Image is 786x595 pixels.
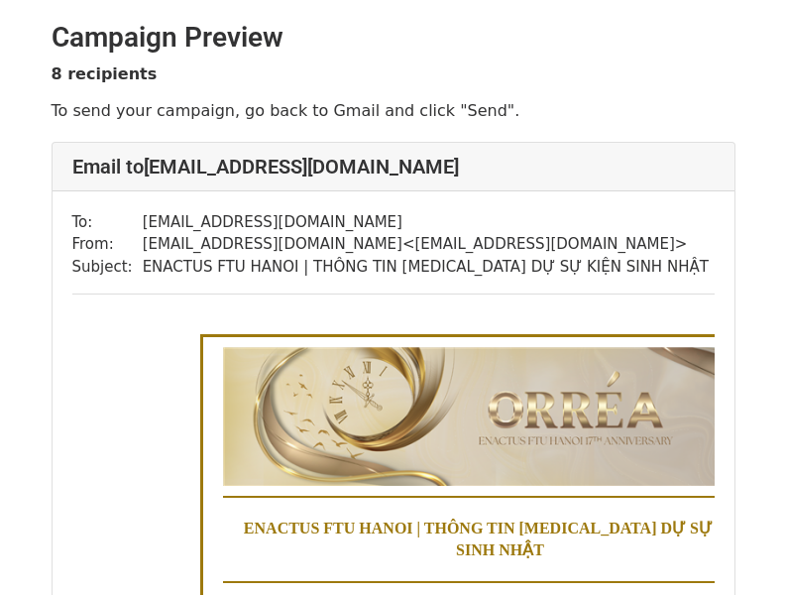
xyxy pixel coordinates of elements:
strong: ENACTUS FTU HANOI | THÔNG TIN [MEDICAL_DATA] DỰ SỰ KIỆN SINH NHẬT [244,520,756,558]
p: To send your campaign, go back to Gmail and click "Send". [52,100,735,121]
h4: Email to [EMAIL_ADDRESS][DOMAIN_NAME] [72,155,715,178]
td: [EMAIL_ADDRESS][DOMAIN_NAME] [143,211,709,234]
td: From: [72,233,143,256]
td: Subject: [72,256,143,279]
td: To: [72,211,143,234]
strong: 8 recipients [52,64,158,83]
td: [EMAIL_ADDRESS][DOMAIN_NAME] < [EMAIL_ADDRESS][DOMAIN_NAME] > [143,233,709,256]
td: ENACTUS FTU HANOI | THÔNG TIN [MEDICAL_DATA] DỰ SỰ KIỆN SINH NHẬT [143,256,709,279]
h2: Campaign Preview [52,21,735,55]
